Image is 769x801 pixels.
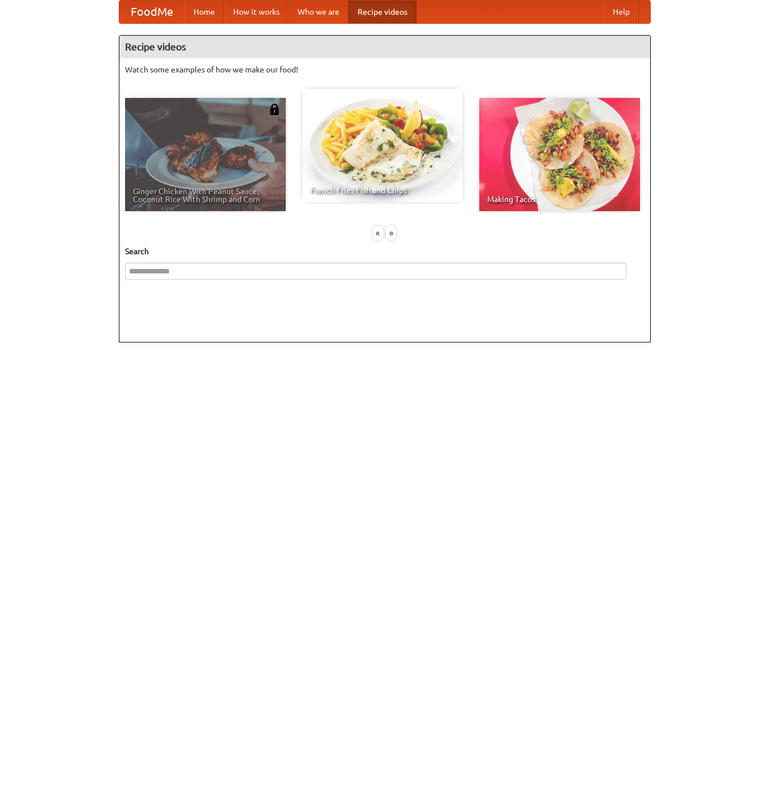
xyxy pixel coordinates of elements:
[184,1,224,23] a: Home
[373,226,383,240] div: «
[479,98,640,211] a: Making Tacos
[289,1,349,23] a: Who we are
[224,1,289,23] a: How it works
[349,1,416,23] a: Recipe videos
[119,36,650,58] h4: Recipe videos
[125,246,645,257] h5: Search
[119,1,184,23] a: FoodMe
[386,226,396,240] div: »
[310,186,455,194] span: French Fries Fish and Chips
[269,104,280,115] img: 483408.png
[487,195,632,203] span: Making Tacos
[604,1,639,23] a: Help
[125,64,645,75] p: Watch some examples of how we make our food!
[302,89,463,202] a: French Fries Fish and Chips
